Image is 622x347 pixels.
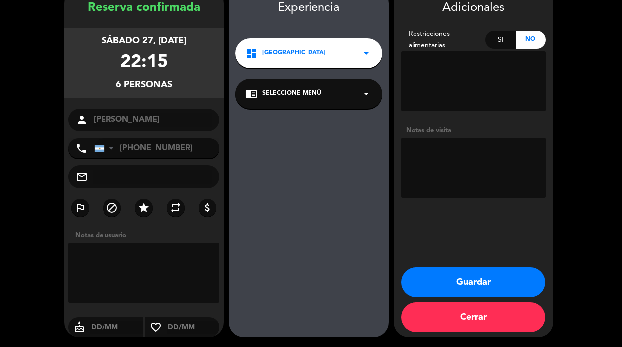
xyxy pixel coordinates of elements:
[138,202,150,214] i: star
[145,321,167,333] i: favorite_border
[245,47,257,59] i: dashboard
[245,88,257,100] i: chrome_reader_mode
[170,202,182,214] i: repeat
[76,114,88,126] i: person
[401,302,545,332] button: Cerrar
[90,321,143,334] input: DD/MM
[262,89,321,99] span: Seleccione Menú
[485,31,516,49] div: Si
[401,28,486,51] div: Restricciones alimentarias
[262,48,326,58] span: [GEOGRAPHIC_DATA]
[76,171,88,183] i: mail_outline
[167,321,220,334] input: DD/MM
[360,88,372,100] i: arrow_drop_down
[95,139,117,158] div: Argentina: +54
[74,202,86,214] i: outlined_flag
[75,142,87,154] i: phone
[68,321,90,333] i: cake
[401,267,545,297] button: Guardar
[516,31,546,49] div: No
[70,231,224,241] div: Notas de usuario
[106,202,118,214] i: block
[202,202,213,214] i: attach_money
[360,47,372,59] i: arrow_drop_down
[401,125,546,136] div: Notas de visita
[102,34,186,48] div: sábado 27, [DATE]
[120,48,168,78] div: 22:15
[116,78,172,92] div: 6 personas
